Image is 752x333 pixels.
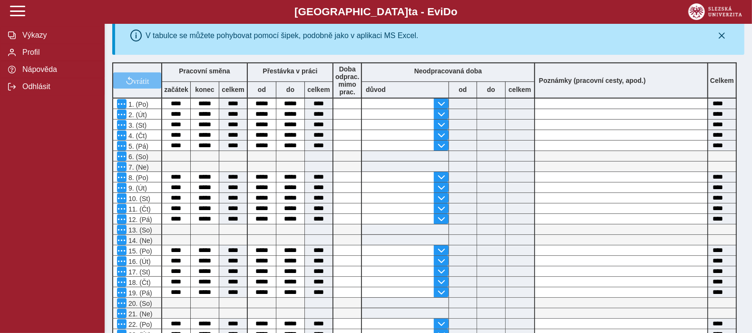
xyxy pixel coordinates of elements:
[127,111,147,119] span: 2. (Út)
[127,258,151,265] span: 16. (Út)
[335,65,360,96] b: Doba odprac. mimo prac.
[127,289,152,297] span: 19. (Pá)
[263,67,317,75] b: Přestávka v práci
[408,6,411,18] span: t
[127,153,148,161] span: 6. (So)
[117,120,127,130] button: Menu
[117,172,127,182] button: Menu
[117,246,127,255] button: Menu
[117,193,127,203] button: Menu
[248,86,276,93] b: od
[117,214,127,224] button: Menu
[710,77,734,84] b: Celkem
[127,163,149,171] span: 7. (Ne)
[117,309,127,318] button: Menu
[127,310,153,318] span: 21. (Ne)
[117,267,127,276] button: Menu
[117,319,127,329] button: Menu
[127,321,152,328] span: 22. (Po)
[117,277,127,287] button: Menu
[443,6,451,18] span: D
[117,225,127,234] button: Menu
[127,268,150,276] span: 17. (St)
[113,72,161,89] button: vrátit
[414,67,482,75] b: Neodpracovaná doba
[20,48,97,57] span: Profil
[127,300,152,307] span: 20. (So)
[535,77,650,84] b: Poznámky (pracovní cesty, apod.)
[162,86,190,93] b: začátek
[127,279,151,286] span: 18. (Čt)
[127,195,150,202] span: 10. (St)
[127,142,148,150] span: 5. (Pá)
[117,183,127,192] button: Menu
[133,77,149,84] span: vrátit
[117,235,127,245] button: Menu
[20,31,97,40] span: Výkazy
[117,99,127,109] button: Menu
[127,174,148,182] span: 8. (Po)
[146,31,419,40] div: V tabulce se můžete pohybovat pomocí šipek, podobně jako v aplikaci MS Excel.
[449,86,477,93] b: od
[117,298,127,308] button: Menu
[117,110,127,119] button: Menu
[127,121,146,129] span: 3. (St)
[366,86,386,93] b: důvod
[29,6,723,18] b: [GEOGRAPHIC_DATA] a - Evi
[117,162,127,172] button: Menu
[117,141,127,151] button: Menu
[219,86,247,93] b: celkem
[117,204,127,213] button: Menu
[191,86,219,93] b: konec
[477,86,505,93] b: do
[117,288,127,297] button: Menu
[127,184,147,192] span: 9. (Út)
[20,82,97,91] span: Odhlásit
[127,247,152,255] span: 15. (Po)
[276,86,304,93] b: do
[688,3,742,20] img: logo_web_su.png
[117,131,127,140] button: Menu
[127,226,152,234] span: 13. (So)
[451,6,458,18] span: o
[127,216,152,223] span: 12. (Pá)
[117,256,127,266] button: Menu
[127,132,147,140] span: 4. (Čt)
[127,205,151,213] span: 11. (Čt)
[127,101,148,108] span: 1. (Po)
[506,86,534,93] b: celkem
[305,86,332,93] b: celkem
[127,237,153,244] span: 14. (Ne)
[117,151,127,161] button: Menu
[20,65,97,74] span: Nápověda
[179,67,230,75] b: Pracovní směna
